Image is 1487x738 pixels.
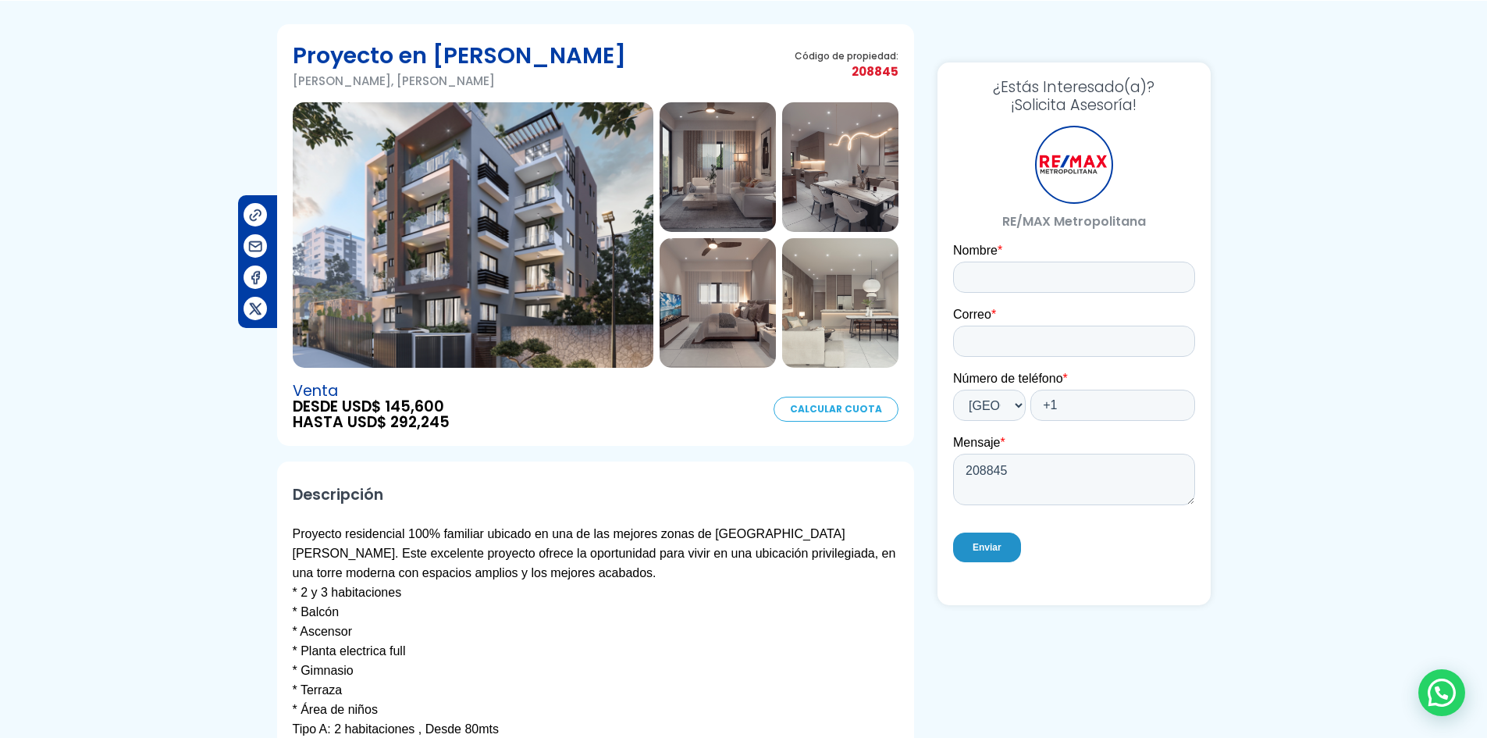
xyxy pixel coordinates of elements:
p: * Área de niños [293,700,898,719]
img: Proyecto en Arroyo Hondo [293,102,653,368]
p: * Terraza [293,680,898,700]
p: * 2 y 3 habitaciones [293,583,898,602]
p: * Planta electrica full [293,641,898,661]
p: * Balcón [293,602,898,622]
img: Compartir [247,301,264,317]
p: * Ascensor [293,622,898,641]
img: Compartir [247,207,264,223]
h3: ¡Solicita Asesoría! [953,78,1195,114]
img: Proyecto en Arroyo Hondo [660,238,776,368]
img: Compartir [247,269,264,286]
h1: Proyecto en [PERSON_NAME] [293,40,626,71]
img: Proyecto en Arroyo Hondo [782,238,898,368]
p: * Gimnasio [293,661,898,680]
p: Proyecto residencial 100% familiar ubicado en una de las mejores zonas de [GEOGRAPHIC_DATA][PERSO... [293,524,898,583]
span: ¿Estás Interesado(a)? [953,78,1195,96]
span: HASTA USD$ 292,245 [293,415,450,430]
span: 208845 [795,62,898,81]
img: Proyecto en Arroyo Hondo [660,102,776,232]
p: RE/MAX Metropolitana [953,212,1195,231]
h2: Descripción [293,477,898,512]
span: Venta [293,383,450,399]
span: Código de propiedad: [795,50,898,62]
img: Compartir [247,238,264,255]
iframe: Form 0 [953,243,1195,590]
span: DESDE USD$ 145,600 [293,399,450,415]
a: Calcular Cuota [774,397,898,422]
img: Proyecto en Arroyo Hondo [782,102,898,232]
div: RE/MAX Metropolitana [1035,126,1113,204]
p: [PERSON_NAME], [PERSON_NAME] [293,71,626,91]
